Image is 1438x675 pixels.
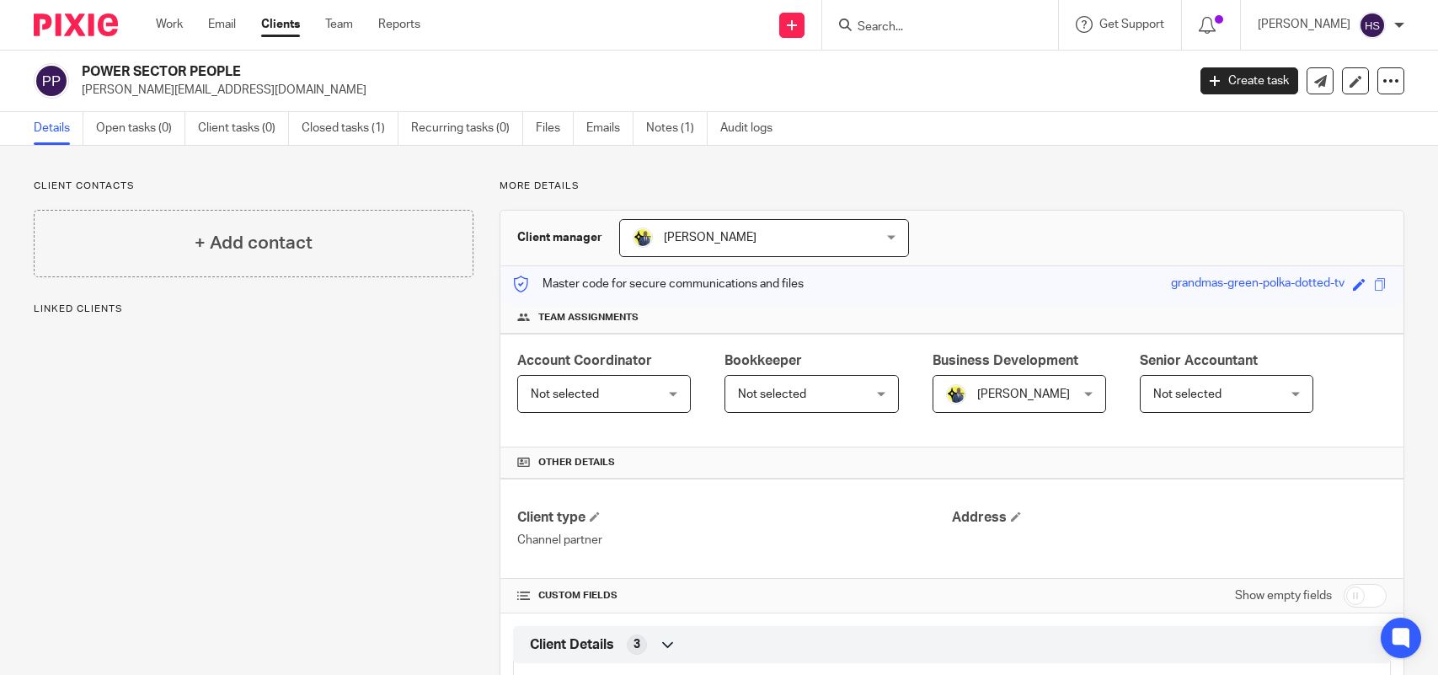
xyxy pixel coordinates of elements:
p: [PERSON_NAME] [1258,16,1350,33]
p: [PERSON_NAME][EMAIL_ADDRESS][DOMAIN_NAME] [82,82,1175,99]
span: Account Coordinator [517,354,652,367]
h4: CUSTOM FIELDS [517,589,952,603]
h4: Address [952,509,1387,527]
a: Email [208,16,236,33]
span: [PERSON_NAME] [664,232,756,244]
span: Bookkeeper [724,354,802,367]
span: Senior Accountant [1140,354,1258,367]
img: svg%3E [1359,12,1386,39]
p: More details [500,179,1404,193]
span: [PERSON_NAME] [977,388,1070,400]
input: Search [856,20,1008,35]
p: Channel partner [517,532,952,549]
a: Work [156,16,183,33]
a: Team [325,16,353,33]
span: Not selected [531,388,599,400]
h2: POWER SECTOR PEOPLE [82,63,956,81]
a: Closed tasks (1) [302,112,398,145]
span: Client Details [530,636,614,654]
a: Emails [586,112,633,145]
h4: + Add contact [195,230,313,256]
div: grandmas-green-polka-dotted-tv [1171,275,1344,294]
a: Reports [378,16,420,33]
span: 3 [633,636,640,653]
a: Client tasks (0) [198,112,289,145]
span: Team assignments [538,311,639,324]
h4: Client type [517,509,952,527]
a: Notes (1) [646,112,708,145]
span: Other details [538,456,615,469]
span: Get Support [1099,19,1164,30]
a: Files [536,112,574,145]
p: Client contacts [34,179,473,193]
a: Create task [1200,67,1298,94]
p: Master code for secure communications and files [513,276,804,292]
span: Business Development [933,354,1078,367]
label: Show empty fields [1235,587,1332,604]
img: svg%3E [34,63,69,99]
span: Not selected [1153,388,1221,400]
a: Open tasks (0) [96,112,185,145]
img: Dennis-Starbridge.jpg [633,228,653,248]
span: Not selected [738,388,806,400]
h3: Client manager [517,229,602,246]
a: Details [34,112,83,145]
a: Clients [261,16,300,33]
a: Recurring tasks (0) [411,112,523,145]
p: Linked clients [34,303,473,316]
img: Dennis-Starbridge.jpg [946,384,966,404]
img: Pixie [34,13,118,36]
a: Audit logs [720,112,785,145]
